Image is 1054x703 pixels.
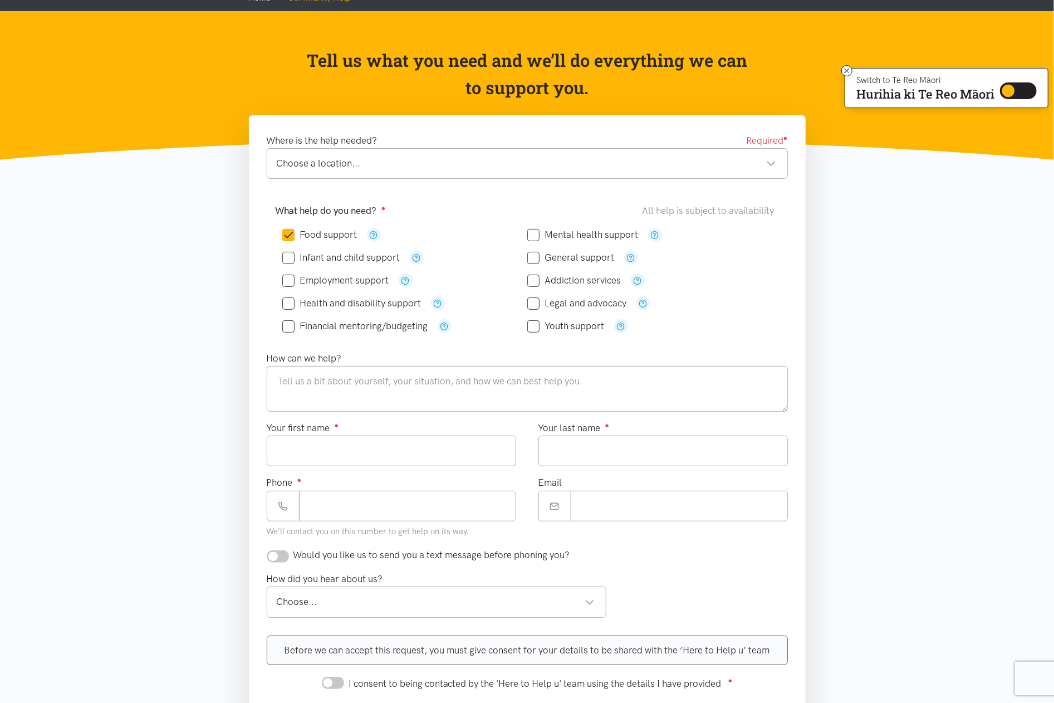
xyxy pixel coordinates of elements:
div: Choose... [277,594,595,609]
sup: ● [605,421,610,429]
label: How did you hear about us? [267,572,383,587]
div: Before we can accept this request, you must give consent for your details to be shared with the ‘... [267,636,788,665]
sup: ● [297,476,302,484]
label: General support [527,253,615,262]
sup: ● [335,421,339,429]
label: Infant and child support [282,253,400,262]
label: Financial mentoring/budgeting [282,321,428,331]
div: Choose a location... [277,156,776,171]
input: Email [571,491,788,521]
label: Email [538,475,562,490]
p: Switch to Te Reo Māori [856,77,994,84]
label: Your first name [267,421,339,436]
label: Health and disability support [282,299,421,308]
label: Where is the help needed? [267,133,378,148]
div: All help is subject to availability [643,203,779,218]
span: Would you like us to send you a text message before phoning you? [293,549,570,560]
p: Hurihia ki Te Reo Māori [856,89,994,99]
label: How can we help? [267,351,342,366]
span: I consent to being contacted by the 'Here to Help u' team using the details I have provided [349,678,722,689]
sup: ● [783,134,788,142]
label: Phone [267,475,302,490]
p: Tell us what you need and we’ll do everything we can to support you. [306,47,748,102]
label: Employment support [282,276,389,285]
label: Addiction services [527,276,621,285]
input: Phone number [299,491,516,521]
label: Mental health support [527,230,639,240]
label: Your last name [538,421,610,436]
sup: ● [381,204,386,212]
label: Food support [282,230,357,240]
label: Legal and advocacy [527,299,627,308]
small: We'll contact you on this number to get help on its way. [267,526,469,536]
label: What help do you need? [276,203,386,218]
label: Youth support [527,321,605,331]
sup: ● [728,676,733,685]
span: Required [746,133,788,148]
